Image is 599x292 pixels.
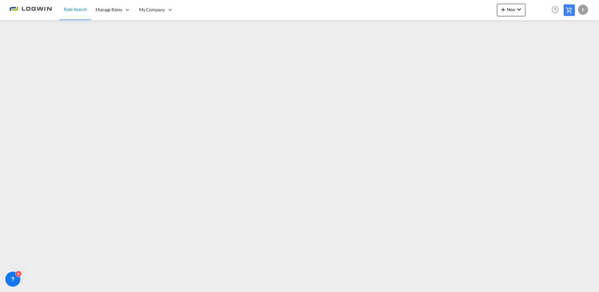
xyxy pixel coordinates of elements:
[9,3,52,17] img: 2761ae10d95411efa20a1f5e0282d2d7.png
[578,5,588,15] div: R
[515,6,523,13] md-icon: icon-chevron-down
[550,4,564,16] div: Help
[550,4,560,15] span: Help
[497,4,525,16] button: icon-plus 400-fgNewicon-chevron-down
[499,6,507,13] md-icon: icon-plus 400-fg
[499,7,523,12] span: New
[139,7,165,13] span: My Company
[64,7,87,12] span: Rate Search
[96,7,122,13] span: Manage Rates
